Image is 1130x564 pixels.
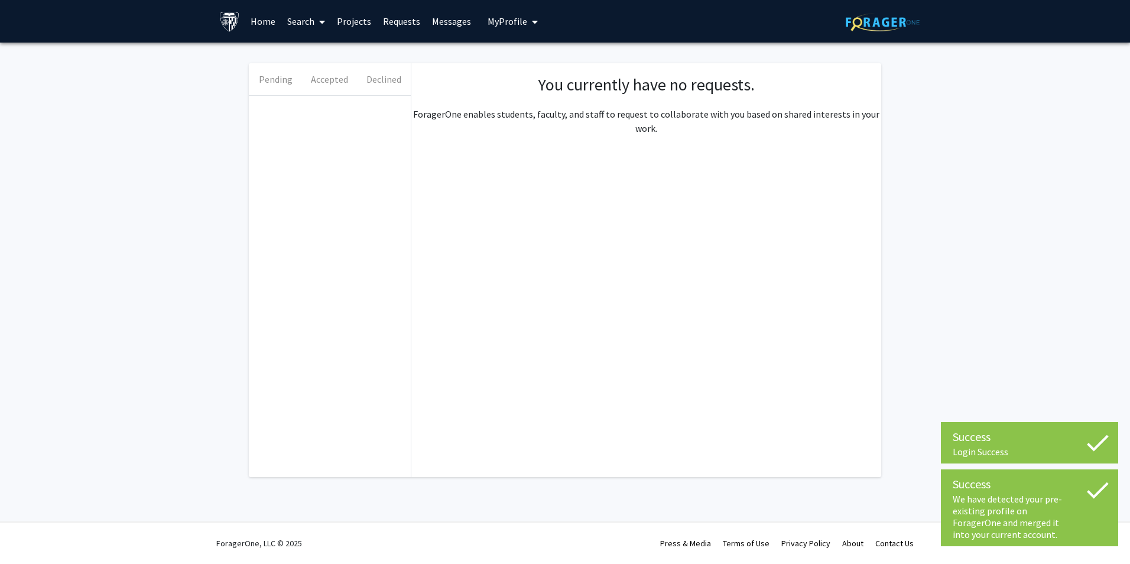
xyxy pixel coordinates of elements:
a: Projects [331,1,377,42]
h1: You currently have no requests. [423,75,869,95]
a: Press & Media [660,538,711,549]
button: Accepted [303,63,356,95]
a: Contact Us [875,538,914,549]
a: Terms of Use [723,538,769,549]
div: ForagerOne, LLC © 2025 [216,523,302,564]
img: Johns Hopkins University Logo [219,11,240,32]
a: Search [281,1,331,42]
a: Home [245,1,281,42]
a: Privacy Policy [781,538,830,549]
img: ForagerOne Logo [846,13,920,31]
p: ForagerOne enables students, faculty, and staff to request to collaborate with you based on share... [411,107,881,135]
button: Pending [249,63,303,95]
span: My Profile [488,15,527,27]
div: Login Success [953,446,1106,458]
a: Requests [377,1,426,42]
div: Success [953,428,1106,446]
a: About [842,538,863,549]
div: Success [953,475,1106,493]
div: We have detected your pre-existing profile on ForagerOne and merged it into your current account. [953,493,1106,540]
button: Declined [357,63,411,95]
a: Messages [426,1,477,42]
